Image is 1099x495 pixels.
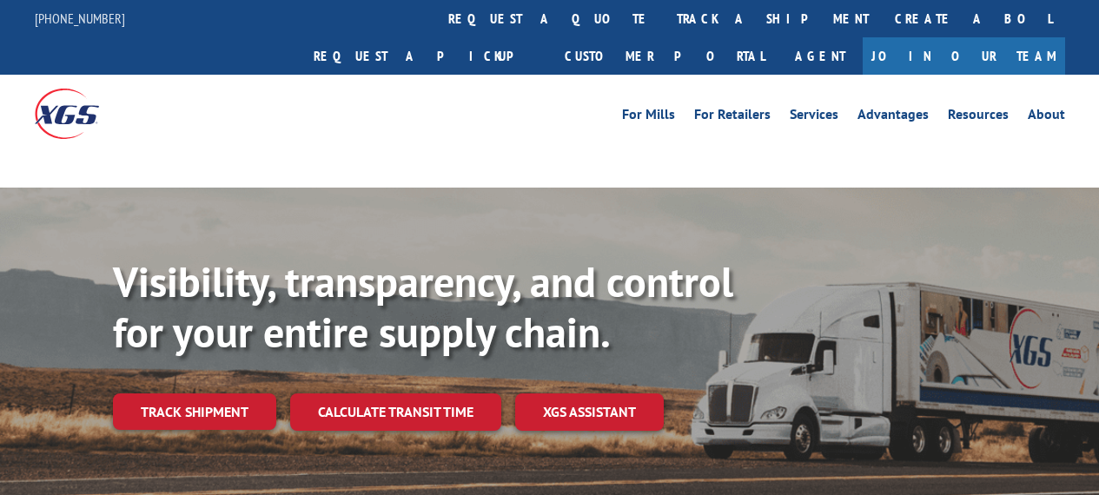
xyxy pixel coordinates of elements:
a: Customer Portal [552,37,778,75]
a: Join Our Team [863,37,1065,75]
a: Resources [948,108,1009,127]
a: Advantages [857,108,929,127]
a: [PHONE_NUMBER] [35,10,125,27]
a: Services [790,108,838,127]
a: For Mills [622,108,675,127]
b: Visibility, transparency, and control for your entire supply chain. [113,254,733,359]
a: Request a pickup [301,37,552,75]
a: For Retailers [694,108,771,127]
a: Agent [778,37,863,75]
a: Track shipment [113,393,276,430]
a: About [1028,108,1065,127]
a: Calculate transit time [290,393,501,431]
a: XGS ASSISTANT [515,393,664,431]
